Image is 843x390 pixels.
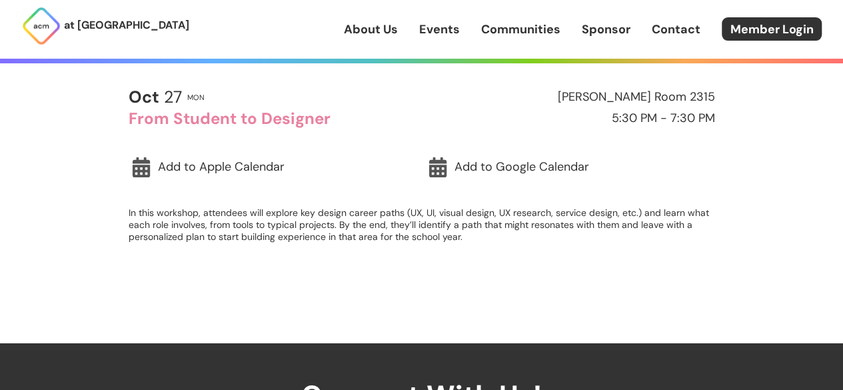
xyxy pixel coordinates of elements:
[129,110,416,127] h2: From Student to Designer
[187,93,205,101] h2: Mon
[582,21,630,38] a: Sponsor
[428,91,715,104] h2: [PERSON_NAME] Room 2315
[129,152,419,183] a: Add to Apple Calendar
[428,112,715,125] h2: 5:30 PM - 7:30 PM
[129,88,182,107] h2: 27
[21,6,189,46] a: at [GEOGRAPHIC_DATA]
[722,17,822,41] a: Member Login
[652,21,700,38] a: Contact
[481,21,560,38] a: Communities
[21,6,61,46] img: ACM Logo
[64,17,189,34] p: at [GEOGRAPHIC_DATA]
[129,207,715,243] p: In this workshop, attendees will explore key design career paths (UX, UI, visual design, UX resea...
[419,21,460,38] a: Events
[129,86,159,108] b: Oct
[344,21,398,38] a: About Us
[425,152,715,183] a: Add to Google Calendar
